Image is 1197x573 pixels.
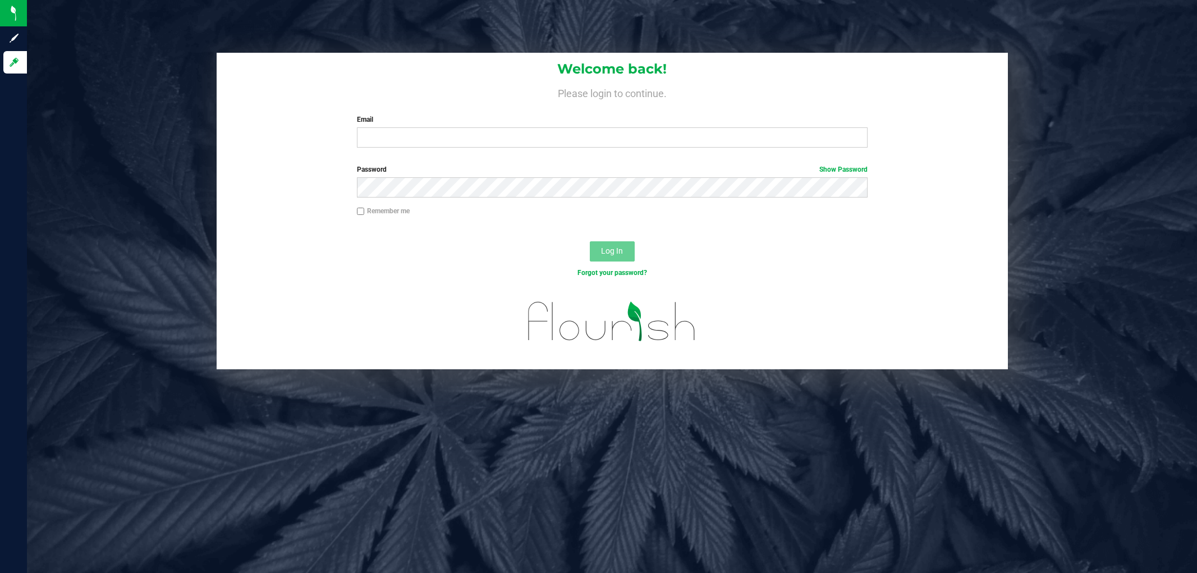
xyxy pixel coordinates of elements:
[601,246,623,255] span: Log In
[8,33,20,44] inline-svg: Sign up
[217,62,1008,76] h1: Welcome back!
[357,208,365,216] input: Remember me
[590,241,635,262] button: Log In
[357,166,387,173] span: Password
[819,166,868,173] a: Show Password
[8,57,20,68] inline-svg: Log in
[357,206,410,216] label: Remember me
[577,269,647,277] a: Forgot your password?
[513,290,711,353] img: flourish_logo.svg
[217,85,1008,99] h4: Please login to continue.
[357,114,868,125] label: Email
